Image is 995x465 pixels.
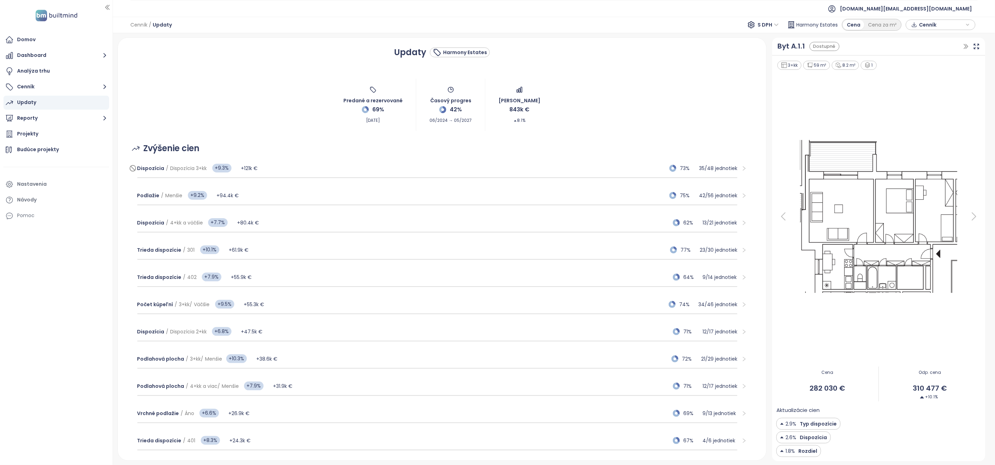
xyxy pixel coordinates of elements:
span: +6.6% [199,409,219,418]
span: +31.9k € [273,383,293,390]
span: Menšie [222,383,239,390]
span: 42% [450,105,462,114]
span: / [186,355,189,362]
span: 3+kk [179,301,190,308]
span: Dispozícia 2+kk [170,328,207,335]
span: right [742,275,747,280]
img: Decrease [920,395,924,399]
span: 301 [188,246,195,253]
span: 74% [679,301,694,308]
a: Updaty [3,96,109,110]
p: 9 / 14 jednotiek [702,273,737,281]
p: 12 / 17 jednotiek [702,328,737,335]
span: 4+kk a väčšie [170,219,203,226]
span: 71% [683,382,699,390]
span: 402 [188,274,197,281]
span: Harmony Estates [796,19,838,31]
span: right [742,193,747,198]
span: Trieda dispozície [137,246,182,253]
span: 310 477 € [879,383,981,394]
a: Projekty [3,127,109,141]
span: / [183,246,186,253]
span: right [742,302,747,307]
span: Odp. cena [879,369,981,376]
span: Predané a rezervované [343,93,403,104]
span: right [742,356,747,362]
span: 73% [680,164,695,172]
button: Reporty [3,111,109,125]
span: / [181,410,183,417]
div: Domov [17,35,36,44]
span: +61.9k € [229,246,249,253]
span: +7.9% [202,273,221,281]
span: +80.4k € [237,219,259,226]
span: right [742,166,747,171]
span: +8.3% [201,436,220,445]
div: Pomoc [3,209,109,223]
span: +24.3k € [229,437,251,444]
span: right [742,248,747,253]
p: 13 / 21 jednotiek [702,219,737,227]
span: Trieda dispozície [137,274,182,281]
span: / [186,383,189,390]
span: right [742,329,747,334]
div: Návody [17,195,37,204]
div: Dostupné [810,42,840,51]
span: Dispozícia 3+kk [170,165,207,172]
span: Podlahová plocha [137,383,184,390]
span: Časový progres [430,93,471,104]
span: / [183,274,186,281]
span: Zvýšenie cien [144,142,200,155]
h1: Updaty [394,46,426,59]
p: 4 / 6 jednotiek [702,437,737,444]
span: Rozdiel [797,447,817,455]
img: Decrease [780,434,784,441]
span: Aktualizácie cien [776,406,820,414]
p: 23 / 30 jednotiek [700,246,737,254]
span: 4+kk a viac [190,383,218,390]
span: Cenník [919,20,964,30]
span: [DATE] [366,114,380,124]
span: right [742,438,747,443]
div: Analýza trhu [17,67,50,75]
span: 72% [682,355,697,363]
span: / [183,437,186,444]
span: 67% [683,437,699,444]
span: / [201,355,204,362]
img: Decrease [780,447,784,455]
span: +10.1% [920,394,938,400]
span: [DOMAIN_NAME][EMAIL_ADDRESS][DOMAIN_NAME] [840,0,972,17]
span: right [742,411,747,416]
span: Dispozícia [137,219,165,226]
a: Domov [3,33,109,47]
span: 62% [683,219,699,227]
div: 59 m² [803,61,830,70]
span: 75% [680,192,695,199]
span: 282 030 € [776,383,879,394]
span: Dispozícia [137,328,165,335]
span: Väčšie [194,301,210,308]
a: Analýza trhu [3,64,109,78]
span: / [149,19,151,31]
span: +26.9k € [228,410,250,417]
span: +55.9k € [231,274,252,281]
span: 843k € [509,105,530,114]
span: Dispozícia [798,434,827,441]
span: Cena [776,369,879,376]
span: / [161,192,164,199]
span: / [175,301,177,308]
span: +38.6k € [256,355,278,362]
p: 34 / 46 jednotiek [698,301,737,308]
span: 2.9% [785,420,796,428]
span: 71% [683,328,699,335]
span: Menšie [205,355,222,362]
div: Updaty [17,98,36,107]
a: Návody [3,193,109,207]
div: button [910,20,972,30]
p: 42 / 56 jednotiek [699,192,737,199]
span: 77% [681,246,696,254]
div: 8.2 m² [832,61,859,70]
div: Cena [843,20,864,30]
span: 69% [372,105,384,114]
img: logo [33,8,79,23]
